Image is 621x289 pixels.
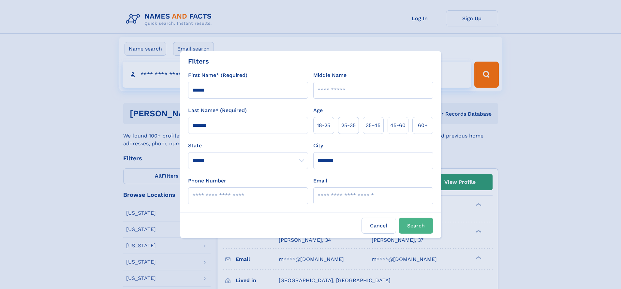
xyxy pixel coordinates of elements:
[188,56,209,66] div: Filters
[313,71,347,79] label: Middle Name
[188,142,308,150] label: State
[362,218,396,234] label: Cancel
[188,177,226,185] label: Phone Number
[313,142,323,150] label: City
[390,122,406,129] span: 45‑60
[313,107,323,114] label: Age
[317,122,330,129] span: 18‑25
[188,71,247,79] label: First Name* (Required)
[341,122,356,129] span: 25‑35
[418,122,428,129] span: 60+
[313,177,327,185] label: Email
[188,107,247,114] label: Last Name* (Required)
[399,218,433,234] button: Search
[366,122,380,129] span: 35‑45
